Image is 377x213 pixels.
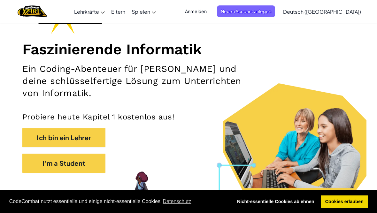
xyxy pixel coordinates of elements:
span: Lehrkräfte [74,8,99,15]
span: Spielen [132,8,150,15]
h1: Faszinierende Informatik [22,40,355,58]
button: I'm a Student [22,154,105,173]
a: allow cookies [321,195,368,208]
a: Ozaria by CodeCombat logo [18,5,47,18]
button: Ich bin ein Lehrer [22,128,105,147]
button: Anmelden [181,5,211,17]
a: Lehrkräfte [71,3,108,20]
a: Spielen [128,3,159,20]
button: Neuen Account anlegen [217,5,275,17]
p: Probiere heute Kapitel 1 kostenlos aus! [22,112,355,122]
a: Deutsch ([GEOGRAPHIC_DATA]) [280,3,364,20]
h2: Ein Coding-Abenteuer für [PERSON_NAME] und deine schlüsselfertige Lösung zum Unterrichten von Inf... [22,63,245,99]
span: Deutsch ([GEOGRAPHIC_DATA]) [283,8,361,15]
a: learn more about cookies [162,197,192,206]
a: Eltern [108,3,128,20]
img: Home [18,5,47,18]
a: deny cookies [233,195,319,208]
span: CodeCombat nutzt essentielle und einige nicht-essentielle Cookies. [9,197,228,206]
